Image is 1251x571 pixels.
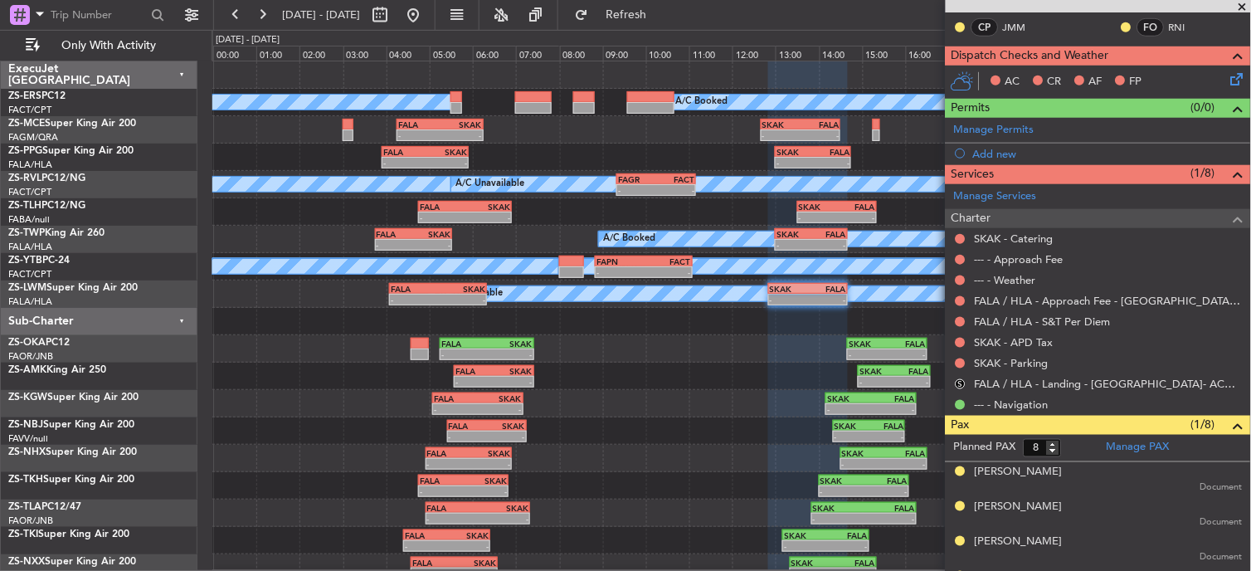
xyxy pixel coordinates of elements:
[427,503,478,513] div: FALA
[973,147,1243,161] div: Add new
[813,147,849,157] div: FALA
[1200,516,1243,530] span: Document
[8,557,45,567] span: ZS-NXX
[8,119,45,129] span: ZS-MCE
[1089,74,1103,90] span: AF
[412,558,454,568] div: FALA
[8,447,137,457] a: ZS-NHXSuper King Air 200
[420,202,465,212] div: FALA
[8,420,43,430] span: ZS-NBJ
[762,130,801,140] div: -
[8,393,139,403] a: ZS-KGWSuper King Air 200
[596,256,644,266] div: FAPN
[842,459,883,469] div: -
[8,475,134,485] a: ZS-TKHSuper King Air 200
[859,377,894,387] div: -
[487,421,525,431] div: SKAK
[859,366,894,376] div: SKAK
[469,448,510,458] div: SKAK
[426,158,467,168] div: -
[8,146,42,156] span: ZS-PPG
[413,229,450,239] div: SKAK
[591,9,661,21] span: Refresh
[420,212,465,222] div: -
[971,18,999,37] div: CP
[869,432,904,442] div: -
[391,295,438,305] div: -
[656,174,694,184] div: FACT
[776,158,813,168] div: -
[8,393,47,403] span: ZS-KGW
[377,229,414,239] div: FALA
[956,379,966,389] button: S
[820,476,864,486] div: SKAK
[8,131,58,144] a: FAGM/QRA
[464,486,508,496] div: -
[1130,74,1142,90] span: FP
[8,173,41,183] span: ZS-RVL
[430,46,473,61] div: 05:00
[813,503,864,513] div: SKAK
[975,465,1063,481] div: [PERSON_NAME]
[784,541,825,551] div: -
[813,514,864,524] div: -
[398,130,440,140] div: -
[799,202,837,212] div: SKAK
[618,174,656,184] div: FAGR
[801,130,839,140] div: -
[213,46,256,61] div: 00:00
[826,541,868,551] div: -
[447,530,489,540] div: SKAK
[975,315,1111,329] a: FALA / HLA - S&T Per Diem
[1137,18,1165,37] div: FO
[952,46,1109,66] span: Dispatch Checks and Weather
[434,393,478,403] div: FALA
[465,202,511,212] div: SKAK
[8,91,66,101] a: ZS-ERSPC12
[1048,74,1062,90] span: CR
[1107,440,1170,456] a: Manage PAX
[383,147,425,157] div: FALA
[420,486,464,496] div: -
[405,530,446,540] div: FALA
[954,440,1016,456] label: Planned PAX
[8,338,46,348] span: ZS-OKA
[427,448,469,458] div: FALA
[8,104,51,116] a: FACT/CPT
[449,421,487,431] div: FALA
[8,256,70,266] a: ZS-YTBPC-24
[440,130,481,140] div: -
[827,404,871,414] div: -
[8,557,136,567] a: ZS-NXXSuper King Air 200
[689,46,733,61] div: 11:00
[383,158,425,168] div: -
[413,240,450,250] div: -
[656,185,694,195] div: -
[833,558,874,568] div: FALA
[216,33,280,47] div: [DATE] - [DATE]
[441,339,487,349] div: FALA
[811,240,846,250] div: -
[8,186,51,198] a: FACT/CPT
[644,256,691,266] div: FACT
[8,365,46,375] span: ZS-AMK
[954,188,1037,205] a: Manage Services
[8,159,52,171] a: FALA/HLA
[420,476,464,486] div: FALA
[478,393,522,403] div: SKAK
[473,46,516,61] div: 06:00
[426,147,467,157] div: SKAK
[975,398,1049,412] a: --- - Navigation
[8,241,52,253] a: FALA/HLA
[849,339,887,349] div: SKAK
[434,404,478,414] div: -
[864,476,908,486] div: FALA
[8,447,46,457] span: ZS-NHX
[952,165,995,184] span: Services
[387,46,430,61] div: 04:00
[8,173,85,183] a: ZS-RVLPC12/NG
[883,448,925,458] div: FALA
[438,295,485,305] div: -
[516,46,559,61] div: 07:00
[863,46,906,61] div: 15:00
